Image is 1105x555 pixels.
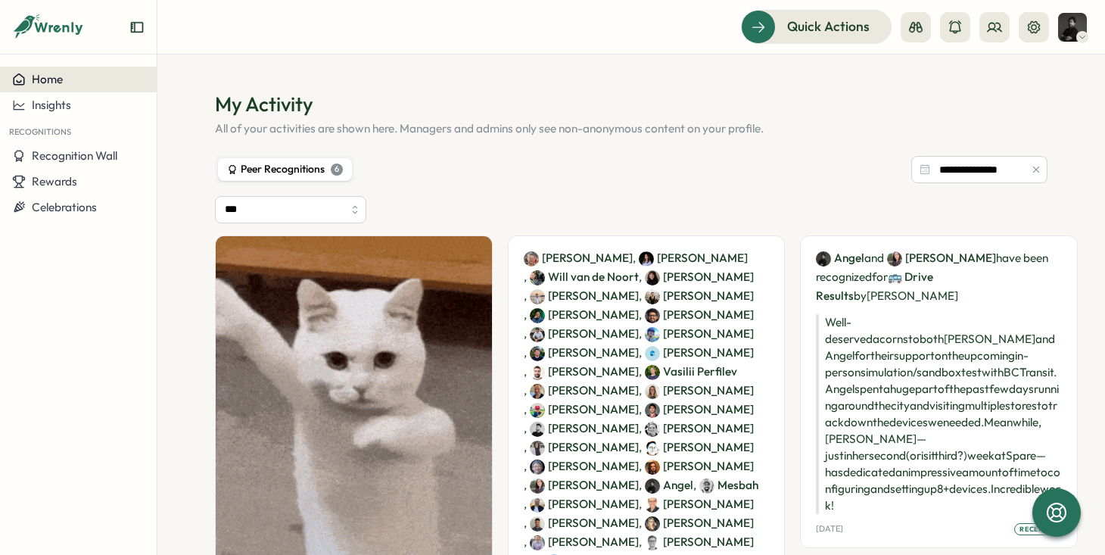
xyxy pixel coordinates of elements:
span: , [524,324,639,343]
a: Cameron Stone[PERSON_NAME] [645,288,754,304]
span: , [524,381,639,400]
img: Stefanie Kerschhackl [645,422,660,437]
img: Angel [1058,13,1087,42]
img: Jason Miller [645,460,660,475]
span: , [524,400,639,419]
span: , [524,286,639,305]
span: and [864,250,884,267]
p: Well-deserved acorns to both [PERSON_NAME] and Angel for their support on the upcoming in-person ... [816,314,1062,514]
a: Laura Cowin[PERSON_NAME] [645,382,754,399]
span: , [639,286,754,305]
img: Nick Milum [530,308,545,323]
a: Jason Miller[PERSON_NAME] [645,458,754,475]
a: Will van de NoortWill van de Noort [530,269,639,285]
span: , [524,532,639,551]
span: , [639,381,754,400]
img: Cameron Stone [645,289,660,304]
span: , [524,267,639,286]
span: , [639,419,754,438]
span: , [639,457,754,475]
a: Michelle Wan[PERSON_NAME] [530,439,639,456]
span: , [524,419,639,438]
a: Chirayu Shah[PERSON_NAME] [530,420,639,437]
img: John Henderson [645,497,660,513]
img: Mesbah [699,479,714,494]
img: Chris Waddell [530,384,545,399]
a: Michelle Hong[PERSON_NAME] [639,250,748,267]
img: Andrew [530,403,545,418]
a: Valdi Ratu[PERSON_NAME] [645,401,754,418]
img: Michelle Wan [530,441,545,456]
img: Lindsay Taylor [645,516,660,532]
a: Osama Khalid[PERSON_NAME] [645,307,754,323]
img: Xindao Qi [530,460,545,475]
span: Rewards [32,174,77,189]
span: Recognition Wall [32,148,117,163]
img: Andre Cytryn [530,365,545,380]
img: Osama Khalid [645,308,660,323]
span: , [639,362,737,381]
img: Dani Wheatley [887,251,902,267]
div: 6 [331,164,343,176]
span: , [693,475,758,494]
a: Andre Cytryn[PERSON_NAME] [530,363,639,380]
a: Xindao Qi[PERSON_NAME] [530,458,639,475]
span: , [524,475,639,494]
a: AngelAngel [816,250,864,267]
span: Celebrations [32,200,97,214]
span: , [639,343,754,362]
a: Pat Gregory[PERSON_NAME] [530,345,639,361]
span: , [524,343,639,362]
img: Ben Laval [530,497,545,513]
a: Vasilii PerfilevVasilii Perfilev [645,363,737,380]
span: , [633,248,748,267]
span: , [524,438,639,457]
a: Dani Wheatley[PERSON_NAME] [530,477,639,494]
span: received [1019,524,1056,535]
a: Dustin Fennell[PERSON_NAME] [645,326,754,342]
span: , [524,305,639,324]
img: James McCarthy [530,289,545,304]
span: Quick Actions [787,17,870,36]
span: , [639,475,693,494]
a: Chris Waddell[PERSON_NAME] [530,382,639,399]
span: , [639,513,754,532]
span: , [639,324,754,343]
a: Stefanie Kerschhackl[PERSON_NAME] [645,420,754,437]
img: Jacob Madrid [645,441,660,456]
a: Andrew[PERSON_NAME] [530,401,639,418]
a: Ben Laval[PERSON_NAME] [530,496,639,513]
a: Nick Milum[PERSON_NAME] [530,307,639,323]
img: Colin Perepelken [645,535,660,550]
img: Bronson Bullivant [530,535,545,550]
span: , [639,494,754,513]
a: James McCarthy[PERSON_NAME] [530,288,639,304]
span: , [639,305,754,324]
a: AngelAngel [645,477,693,494]
img: Angel [645,479,660,494]
img: Michelle Hong [639,251,654,267]
a: Shiven Shukla[PERSON_NAME] [530,515,639,532]
button: Quick Actions [741,10,892,43]
img: Chirayu Shah [530,422,545,437]
a: Quinn Kliman[PERSON_NAME] [645,345,754,361]
img: Kayla Paxton [645,270,660,285]
span: , [524,494,639,513]
a: Bronson Bullivant[PERSON_NAME] [530,534,639,550]
img: Diogo Travassos [530,327,545,342]
span: Insights [32,98,71,112]
img: Will van de Noort [530,270,545,285]
img: Angel [816,251,831,267]
img: Vasilii Perfilev [645,365,660,380]
a: Kayla Paxton[PERSON_NAME] [645,269,754,285]
img: Alexey Indeev [524,251,539,267]
img: Pat Gregory [530,346,545,361]
a: Dani Wheatley[PERSON_NAME] [887,250,996,267]
span: , [524,362,639,381]
a: Lindsay Taylor[PERSON_NAME] [645,515,754,532]
p: have been recognized by [PERSON_NAME] [816,248,1062,305]
span: Home [32,72,63,86]
img: Dani Wheatley [530,479,545,494]
a: John Henderson[PERSON_NAME] [645,496,754,513]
